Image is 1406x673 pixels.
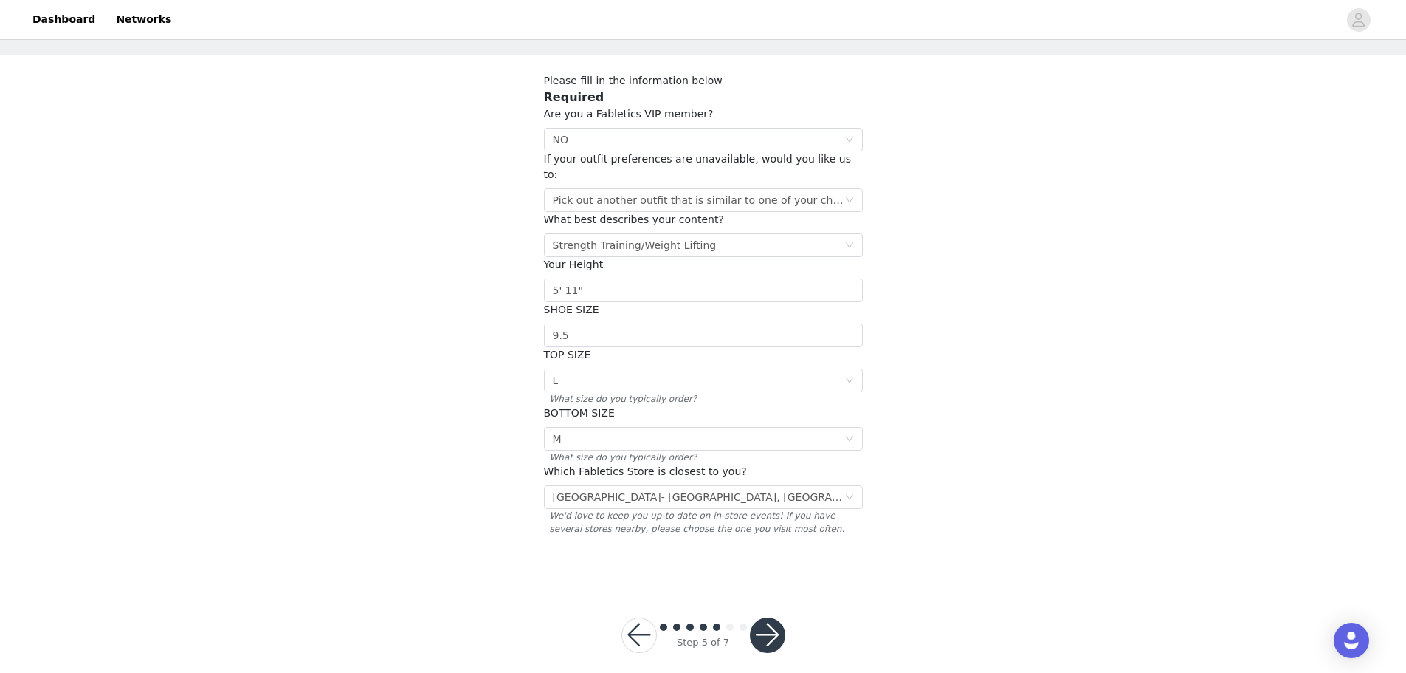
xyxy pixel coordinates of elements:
a: Dashboard [24,3,104,36]
span: What best describes your content? [544,213,724,225]
i: icon: down [845,241,854,251]
span: What size do you typically order? [544,451,863,464]
span: TOP SIZE [544,349,591,361]
i: icon: down [845,493,854,503]
span: Are you a Fabletics VIP member? [544,108,714,120]
p: Please fill in the information below [544,73,863,89]
span: What size do you typically order? [544,392,863,406]
div: L [553,369,559,392]
div: Open Intercom Messenger [1334,623,1369,658]
div: Burlington Mall- Burlington, MA [553,486,844,508]
div: Pick out another outfit that is similar to one of your choices [553,189,844,211]
a: Networks [107,3,180,36]
div: Step 5 of 7 [677,635,729,650]
i: icon: down [845,434,854,445]
span: Which Fabletics Store is closest to you? [544,465,747,477]
span: BOTTOM SIZE [544,407,615,419]
i: icon: down [845,196,854,206]
div: M [553,428,562,450]
div: NO [553,129,569,151]
span: If your outfit preferences are unavailable, would you like us to: [544,153,851,180]
div: Strength Training/Weight Lifting [553,234,717,256]
span: Your Height [544,259,604,270]
span: We'd love to keep you up-to date on in-store events! If you have several stores nearby, please ch... [544,509,863,536]
i: icon: down [845,135,854,146]
div: avatar [1351,8,1365,32]
i: icon: down [845,376,854,386]
h3: Required [544,89,863,106]
span: SHOE SIZE [544,304,599,315]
